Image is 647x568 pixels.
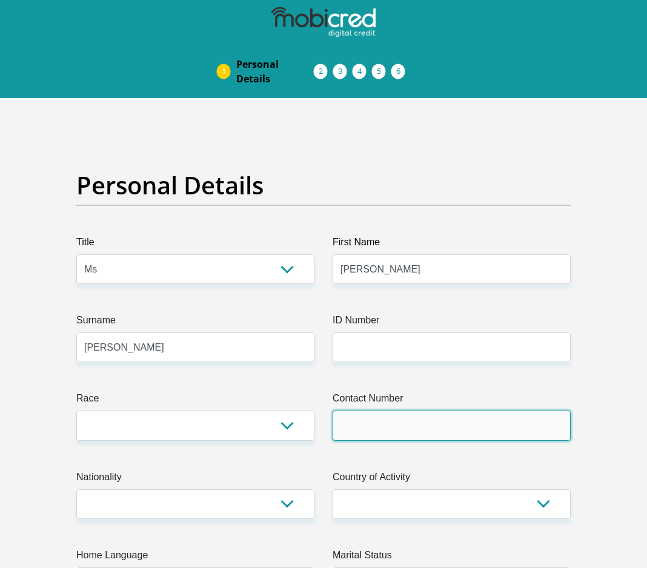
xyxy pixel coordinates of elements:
[271,7,376,38] img: mobicred logo
[333,470,571,489] label: Country of Activity
[333,391,571,411] label: Contact Number
[76,391,314,411] label: Race
[333,235,571,254] label: First Name
[76,548,314,567] label: Home Language
[76,171,571,200] h2: Personal Details
[76,332,314,362] input: Surname
[236,57,314,86] span: Personal Details
[333,254,571,284] input: First Name
[227,52,323,91] a: PersonalDetails
[333,313,571,332] label: ID Number
[76,313,314,332] label: Surname
[333,411,571,440] input: Contact Number
[76,470,314,489] label: Nationality
[333,548,571,567] label: Marital Status
[333,332,571,362] input: ID Number
[76,235,314,254] label: Title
